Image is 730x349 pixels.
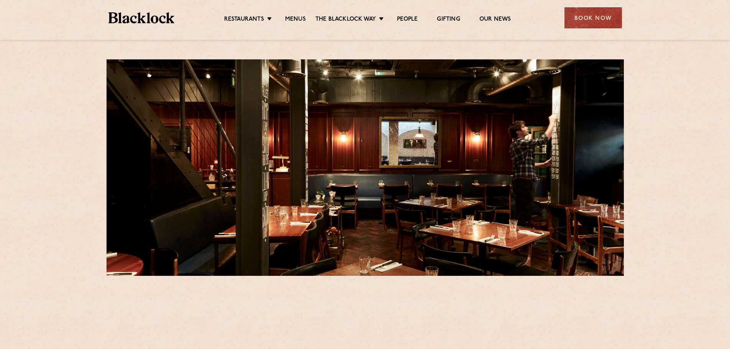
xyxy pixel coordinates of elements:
a: Restaurants [224,16,264,24]
a: The Blacklock Way [315,16,376,24]
a: People [397,16,418,24]
img: BL_Textured_Logo-footer-cropped.svg [108,12,175,23]
a: Our News [479,16,511,24]
div: Book Now [564,7,622,28]
a: Gifting [437,16,460,24]
a: Menus [285,16,306,24]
